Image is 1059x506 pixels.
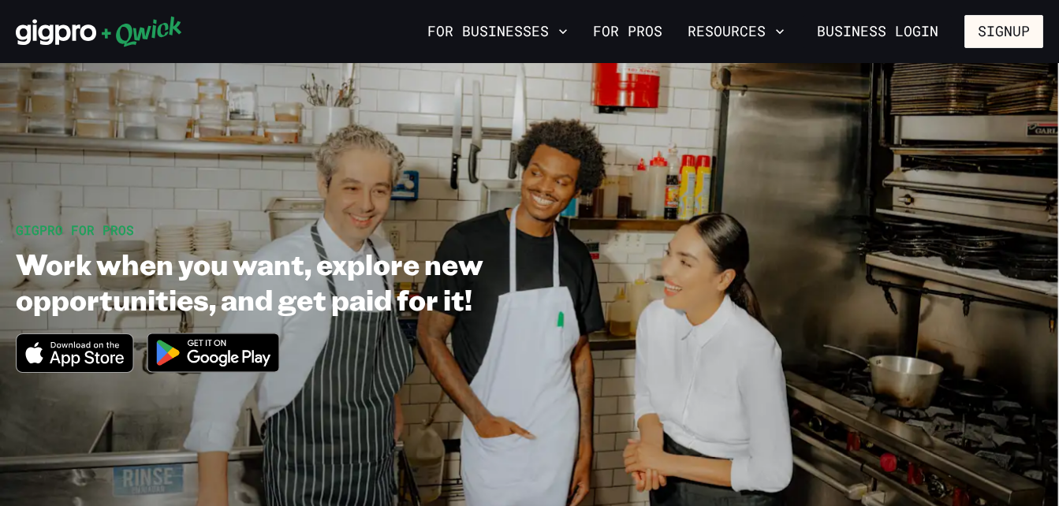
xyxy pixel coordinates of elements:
span: GIGPRO FOR PROS [16,221,134,238]
button: Signup [964,15,1043,48]
a: Business Login [804,15,952,48]
h1: Work when you want, explore new opportunities, and get paid for it! [16,246,632,317]
img: Get it on Google Play [137,323,290,382]
button: For Businesses [421,18,574,45]
a: For Pros [587,18,669,45]
a: Download on the App Store [16,359,134,376]
button: Resources [681,18,791,45]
